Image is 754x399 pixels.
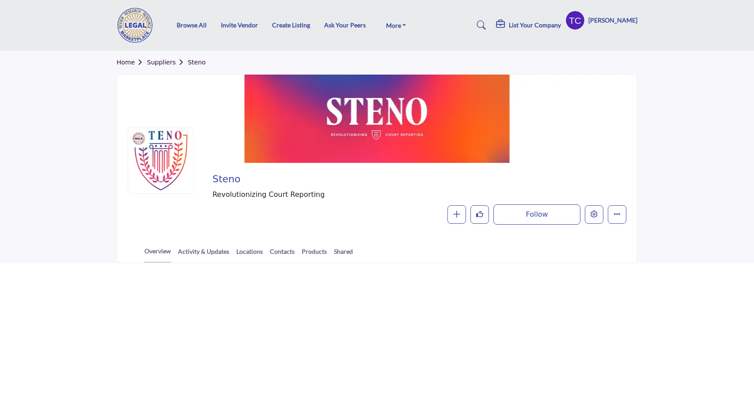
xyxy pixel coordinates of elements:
[380,19,413,31] a: More
[470,205,489,224] button: Like
[221,21,258,29] a: Invite Vendor
[333,247,353,262] a: Shared
[132,132,145,145] img: NALS Vendor Partners
[588,16,637,25] h5: [PERSON_NAME]
[269,247,295,262] a: Contacts
[236,247,263,262] a: Locations
[565,11,585,30] button: Show hide supplier dropdown
[178,247,230,262] a: Activity & Updates
[585,205,603,224] button: Edit company
[301,247,327,262] a: Products
[493,204,580,225] button: Follow
[608,205,626,224] button: More details
[147,59,188,66] a: Suppliers
[144,246,171,263] a: Overview
[188,59,205,66] a: Steno
[117,8,158,43] img: site Logo
[212,189,495,200] span: Revolutionizing Court Reporting
[177,21,207,29] a: Browse All
[272,21,310,29] a: Create Listing
[468,18,492,32] a: Search
[324,21,366,29] a: Ask Your Peers
[117,59,147,66] a: Home
[212,173,622,185] h2: Steno
[496,20,561,30] div: List Your Company
[509,21,561,29] h5: List Your Company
